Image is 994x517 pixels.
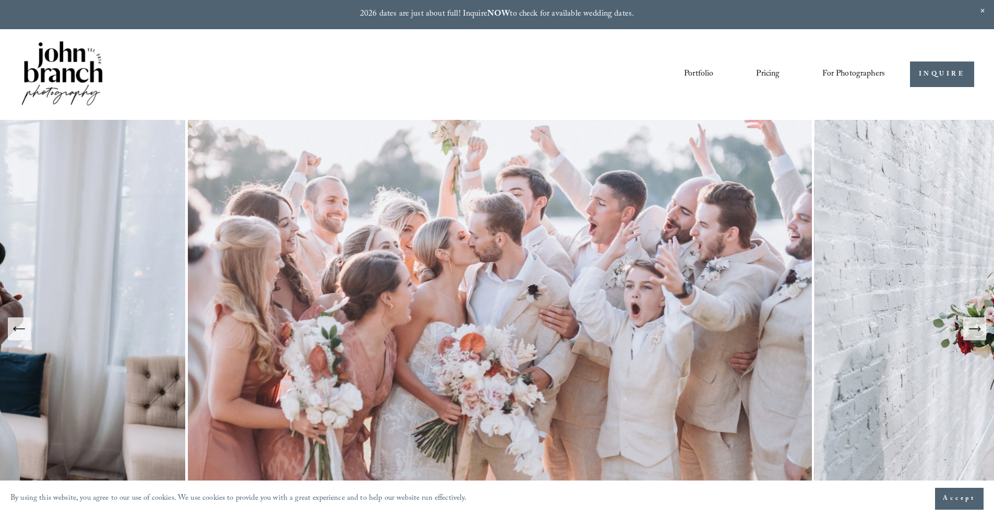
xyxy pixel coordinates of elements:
button: Previous Slide [8,317,31,340]
span: Accept [943,494,976,504]
p: By using this website, you agree to our use of cookies. We use cookies to provide you with a grea... [10,491,467,507]
a: Pricing [756,66,780,83]
a: Portfolio [684,66,713,83]
a: folder dropdown [822,66,885,83]
button: Next Slide [963,317,986,340]
button: Accept [935,488,984,510]
img: John Branch IV Photography [20,39,104,109]
span: For Photographers [822,66,885,82]
a: INQUIRE [910,61,974,87]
